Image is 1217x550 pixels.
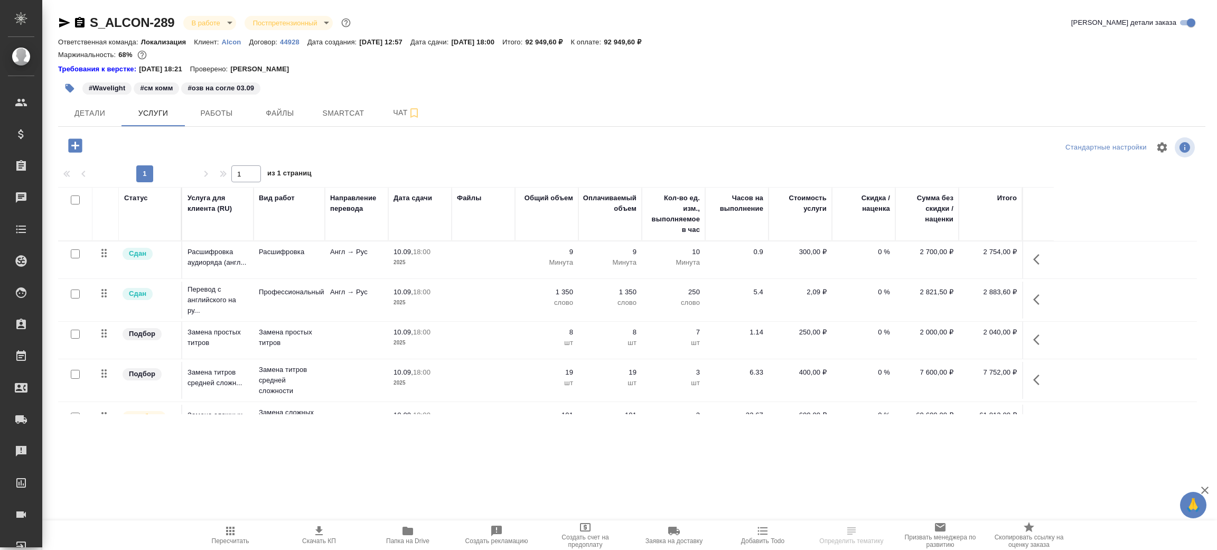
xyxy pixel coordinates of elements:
[647,247,700,257] p: 10
[774,193,827,214] div: Стоимость услуги
[520,287,573,297] p: 1 350
[89,83,125,94] p: #Wavelight
[394,297,446,308] p: 2025
[1063,139,1149,156] div: split button
[330,193,383,214] div: Направление перевода
[837,367,890,378] p: 0 %
[58,77,81,100] button: Добавить тэг
[774,410,827,421] p: 600,00 ₽
[259,365,320,396] p: Замена титров средней сложности
[280,37,307,46] a: 44928
[525,38,570,46] p: 92 949,60 ₽
[259,247,320,257] p: Расшифровка
[584,287,636,297] p: 1 350
[647,297,700,308] p: слово
[58,64,139,74] a: Требования к верстке:
[188,327,248,348] p: Замена простых титров
[901,327,953,338] p: 2 000,00 ₽
[1184,494,1202,516] span: 🙏
[408,107,420,119] svg: Подписаться
[255,107,305,120] span: Файлы
[901,410,953,421] p: 60 600,00 ₽
[837,327,890,338] p: 0 %
[188,83,254,94] p: #озв на согле 03.09
[330,247,383,257] p: Англ → Рус
[189,18,223,27] button: В работе
[194,38,221,46] p: Клиент:
[520,327,573,338] p: 8
[191,107,242,120] span: Работы
[129,369,155,379] p: Подбор
[1027,327,1052,352] button: Показать кнопки
[188,410,248,431] p: Замена сложных титров (аним...
[413,328,430,336] p: 18:00
[520,297,573,308] p: слово
[129,329,155,339] p: Подбор
[705,362,769,399] td: 6.33
[139,64,190,74] p: [DATE] 18:21
[1027,410,1052,435] button: Показать кнопки
[394,338,446,348] p: 2025
[140,83,173,94] p: #см комм
[267,167,312,182] span: из 1 страниц
[81,83,133,92] span: Wavelight
[394,328,413,336] p: 10.09,
[584,327,636,338] p: 8
[318,107,369,120] span: Smartcat
[188,367,248,388] p: Замена титров средней сложн...
[647,378,700,388] p: шт
[584,410,636,421] p: 101
[901,193,953,225] div: Сумма без скидки / наценки
[705,322,769,359] td: 1.14
[1027,247,1052,272] button: Показать кнопки
[259,193,295,203] div: Вид работ
[502,38,525,46] p: Итого:
[307,38,359,46] p: Дата создания:
[647,410,700,421] p: 3
[58,16,71,29] button: Скопировать ссылку для ЯМессенджера
[584,378,636,388] p: шт
[1175,137,1197,157] span: Посмотреть информацию
[249,38,280,46] p: Договор:
[457,193,481,203] div: Файлы
[705,241,769,278] td: 0.9
[133,83,180,92] span: см комм
[330,287,383,297] p: Англ → Рус
[259,327,320,348] p: Замена простых титров
[1027,367,1052,393] button: Показать кнопки
[584,338,636,348] p: шт
[61,135,90,156] button: Добавить услугу
[520,257,573,268] p: Минута
[410,38,451,46] p: Дата сдачи:
[774,367,827,378] p: 400,00 ₽
[245,16,333,30] div: В работе
[570,38,604,46] p: К оплате:
[584,297,636,308] p: слово
[183,16,236,30] div: В работе
[647,327,700,338] p: 7
[394,257,446,268] p: 2025
[901,287,953,297] p: 2 821,50 ₽
[339,16,353,30] button: Доп статусы указывают на важность/срочность заказа
[413,411,430,419] p: 18:00
[188,193,248,214] div: Услуга для клиента (RU)
[394,368,413,376] p: 10.09,
[58,64,139,74] div: Нажми, чтобы открыть папку с инструкцией
[584,367,636,378] p: 19
[964,287,1017,297] p: 2 883,60 ₽
[394,248,413,256] p: 10.09,
[520,367,573,378] p: 19
[964,410,1017,421] p: 61 812,00 ₽
[647,338,700,348] p: шт
[705,282,769,319] td: 5.4
[710,193,763,214] div: Часов на выполнение
[520,338,573,348] p: шт
[1071,17,1176,28] span: [PERSON_NAME] детали заказа
[394,193,432,203] div: Дата сдачи
[190,64,231,74] p: Проверено:
[705,405,769,442] td: 33.67
[964,247,1017,257] p: 2 754,00 ₽
[583,193,636,214] div: Оплачиваемый объем
[394,288,413,296] p: 10.09,
[837,247,890,257] p: 0 %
